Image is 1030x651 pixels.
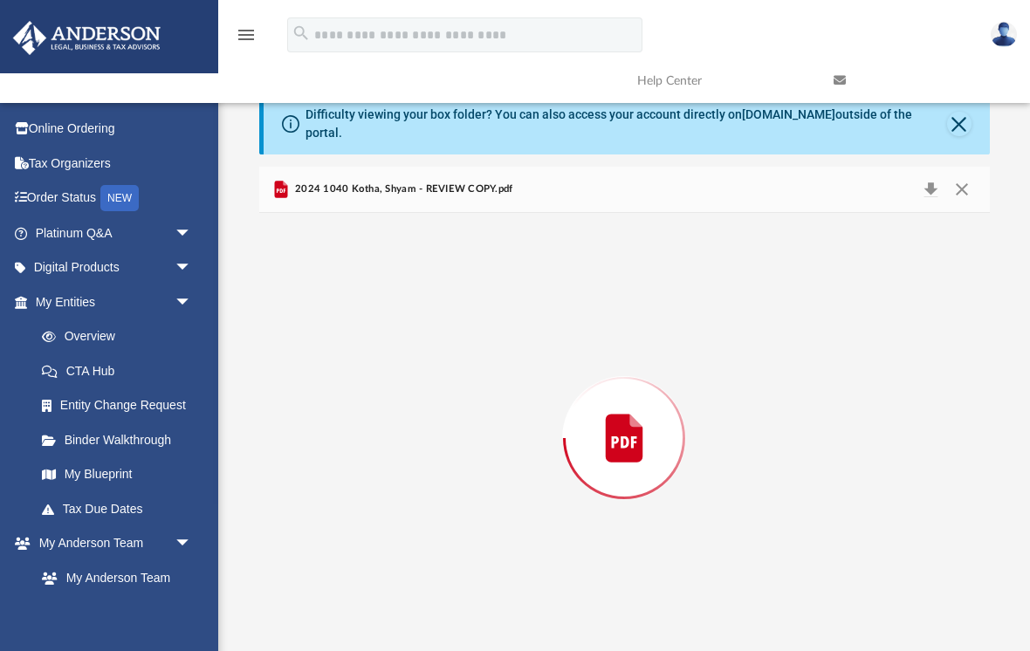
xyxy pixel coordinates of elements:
a: My Blueprint [24,457,209,492]
a: Overview [24,319,218,354]
a: menu [236,33,257,45]
a: Platinum Q&Aarrow_drop_down [12,216,218,250]
span: arrow_drop_down [175,250,209,286]
span: arrow_drop_down [175,216,209,251]
a: Tax Due Dates [24,491,218,526]
button: Close [947,112,972,136]
i: menu [236,24,257,45]
a: Binder Walkthrough [24,422,218,457]
a: Entity Change Request [24,388,218,423]
div: Difficulty viewing your box folder? You can also access your account directly on outside of the p... [306,106,946,142]
a: Order StatusNEW [12,181,218,216]
a: My Entitiesarrow_drop_down [12,284,218,319]
div: NEW [100,185,139,211]
i: search [292,24,311,43]
a: Help Center [624,46,821,115]
span: arrow_drop_down [175,284,209,320]
a: Digital Productsarrow_drop_down [12,250,218,285]
span: 2024 1040 Kotha, Shyam - REVIEW COPY.pdf [292,182,513,197]
img: User Pic [991,22,1017,47]
a: My Anderson Teamarrow_drop_down [12,526,209,561]
a: Tax Organizers [12,146,218,181]
button: Download [916,177,947,202]
a: My Anderson Team [24,560,201,595]
a: CTA Hub [24,353,218,388]
span: arrow_drop_down [175,526,209,562]
a: Online Ordering [12,112,218,147]
img: Anderson Advisors Platinum Portal [8,21,166,55]
button: Close [946,177,978,202]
